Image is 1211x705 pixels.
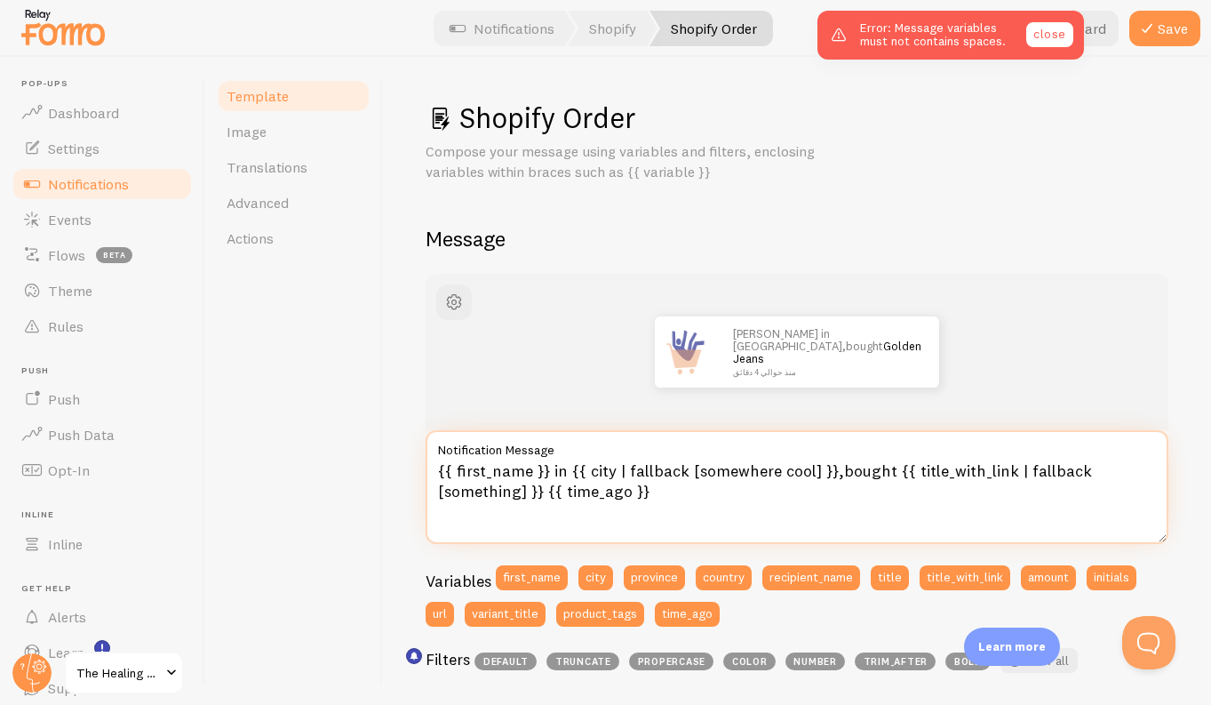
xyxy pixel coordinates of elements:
[48,317,84,335] span: Rules
[624,565,685,590] button: province
[406,648,422,664] svg: <p>Use filters like | propercase to change CITY to City in your templates</p>
[426,571,491,591] h3: Variables
[578,565,613,590] button: city
[21,78,194,90] span: Pop-ups
[227,87,289,105] span: Template
[216,78,371,114] a: Template
[1021,565,1076,590] button: amount
[723,653,776,670] span: color
[546,653,619,670] span: truncate
[945,653,991,670] span: bold
[696,565,752,590] button: country
[48,535,83,553] span: Inline
[426,649,470,669] h3: Filters
[48,211,92,228] span: Events
[426,100,1168,136] h1: Shopify Order
[426,602,454,627] button: url
[11,599,194,635] a: Alerts
[11,308,194,344] a: Rules
[48,461,90,479] span: Opt-In
[216,149,371,185] a: Translations
[496,565,568,590] button: first_name
[48,246,85,264] span: Flows
[11,453,194,488] a: Opt-In
[48,104,119,122] span: Dashboard
[64,652,184,694] a: The Healing Garden
[216,114,371,149] a: Image
[785,653,845,670] span: number
[426,141,852,182] p: Compose your message using variables and filters, enclosing variables within braces such as {{ va...
[48,644,84,661] span: Learn
[11,131,194,166] a: Settings
[11,202,194,237] a: Events
[21,583,194,595] span: Get Help
[76,662,161,684] span: The Healing Garden
[48,608,86,626] span: Alerts
[227,123,267,140] span: Image
[629,653,713,670] span: propercase
[733,368,916,377] small: منذ حوالي 4 دقائق
[465,602,546,627] button: variant_title
[11,635,194,670] a: Learn
[48,175,129,193] span: Notifications
[48,390,80,408] span: Push
[11,417,194,453] a: Push Data
[227,158,307,176] span: Translations
[216,185,371,220] a: Advanced
[426,430,1168,461] label: Notification Message
[48,140,100,157] span: Settings
[11,237,194,273] a: Flows beta
[871,565,909,590] button: title
[96,247,132,263] span: beta
[11,166,194,202] a: Notifications
[1122,616,1175,669] iframe: Help Scout Beacon - Open
[920,565,1010,590] button: title_with_link
[855,653,936,670] span: trim_after
[978,638,1046,655] p: Learn more
[733,339,921,365] a: Golden Jeans
[1026,22,1072,47] a: close
[474,653,537,670] span: default
[94,640,110,656] svg: <p>Watch New Feature Tutorials!</p>
[48,282,92,300] span: Theme
[227,194,289,212] span: Advanced
[1087,565,1136,590] button: initials
[21,509,194,521] span: Inline
[762,565,860,590] button: recipient_name
[48,426,115,444] span: Push Data
[11,273,194,308] a: Theme
[817,11,1084,60] div: Error: Message variables must not contains spaces.
[11,526,194,562] a: Inline
[19,4,108,50] img: fomo-relay-logo-orange.svg
[21,365,194,377] span: Push
[556,602,644,627] button: product_tags
[11,381,194,417] a: Push
[426,225,1168,252] h2: Message
[964,628,1060,666] div: Learn more
[227,229,274,247] span: Actions
[11,95,194,131] a: Dashboard
[655,602,720,627] button: time_ago
[655,316,715,388] img: Fomo
[733,327,921,377] p: [PERSON_NAME] in [GEOGRAPHIC_DATA],bought
[216,220,371,256] a: Actions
